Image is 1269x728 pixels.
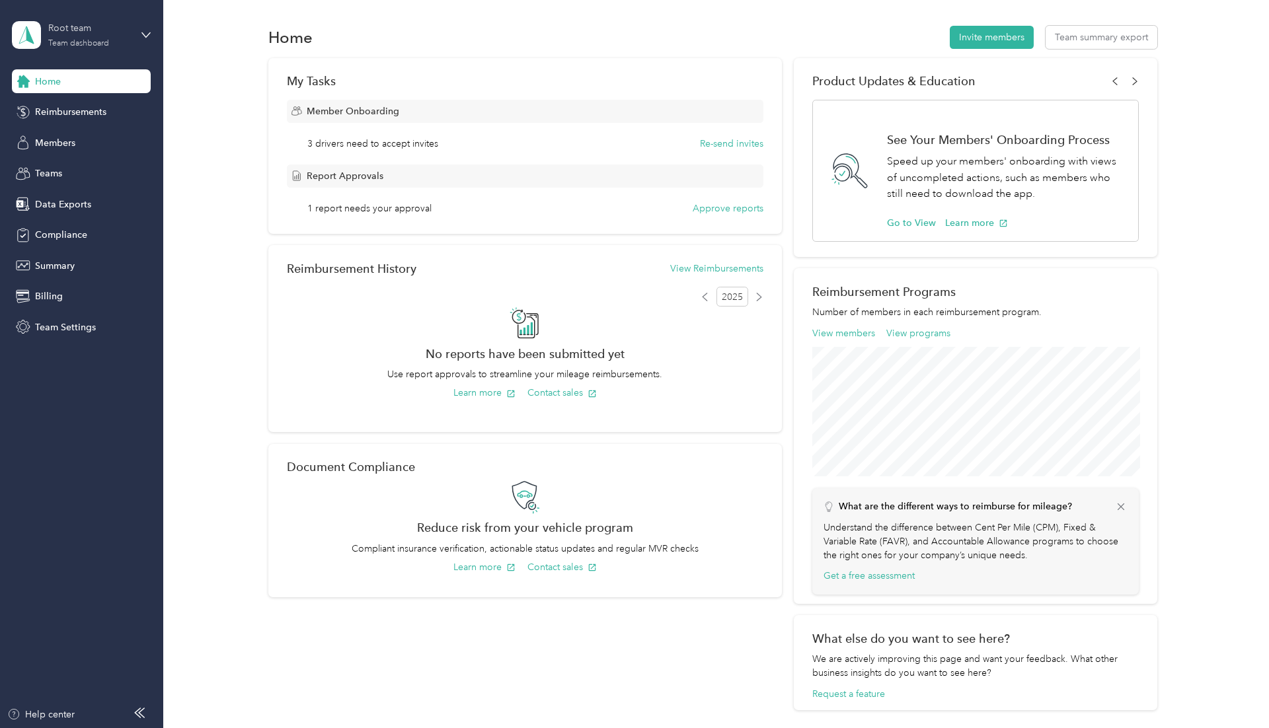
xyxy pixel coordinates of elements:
button: Team summary export [1046,26,1157,49]
button: View Reimbursements [670,262,763,275]
div: Root team [48,21,131,35]
button: Re-send invites [700,137,763,151]
h1: Home [268,30,313,44]
span: Product Updates & Education [812,74,976,88]
button: Request a feature [812,687,885,701]
iframe: Everlance-gr Chat Button Frame [1195,654,1269,728]
span: 3 drivers need to accept invites [307,137,438,151]
h2: Reimbursement History [287,262,416,275]
h2: Document Compliance [287,460,415,474]
span: Team Settings [35,320,96,334]
button: Contact sales [527,560,597,574]
p: What are the different ways to reimburse for mileage? [839,499,1072,513]
h2: No reports have been submitted yet [287,347,764,361]
button: Learn more [945,216,1008,230]
span: Billing [35,289,63,303]
button: View members [812,326,875,340]
button: Approve reports [693,201,763,215]
button: Contact sales [527,386,597,400]
span: Teams [35,166,62,180]
button: Learn more [453,560,516,574]
p: Use report approvals to streamline your mileage reimbursements. [287,367,764,381]
span: Members [35,136,75,150]
button: Go to View [887,216,936,230]
p: Speed up your members' onboarding with views of uncompleted actions, such as members who still ne... [887,153,1124,202]
p: Understand the difference between Cent Per Mile (CPM), Fixed & Variable Rate (FAVR), and Accounta... [824,521,1127,562]
div: My Tasks [287,74,764,88]
span: Reimbursements [35,105,106,119]
button: Learn more [453,386,516,400]
span: Member Onboarding [307,104,399,118]
span: Summary [35,259,75,273]
span: Compliance [35,228,87,242]
p: Number of members in each reimbursement program. [812,305,1139,319]
div: Team dashboard [48,40,109,48]
h1: See Your Members' Onboarding Process [887,133,1124,147]
div: We are actively improving this page and want your feedback. What other business insights do you w... [812,652,1139,680]
button: Invite members [950,26,1034,49]
span: Data Exports [35,198,91,211]
button: Help center [7,708,75,721]
p: Compliant insurance verification, actionable status updates and regular MVR checks [287,542,764,556]
h2: Reimbursement Programs [812,285,1139,299]
button: View programs [886,326,950,340]
button: Get a free assessment [824,569,915,583]
h2: Reduce risk from your vehicle program [287,521,764,534]
span: Home [35,75,61,89]
span: Report Approvals [307,169,383,183]
span: 1 report needs your approval [307,201,432,215]
span: 2025 [716,287,748,307]
div: What else do you want to see here? [812,632,1139,645]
